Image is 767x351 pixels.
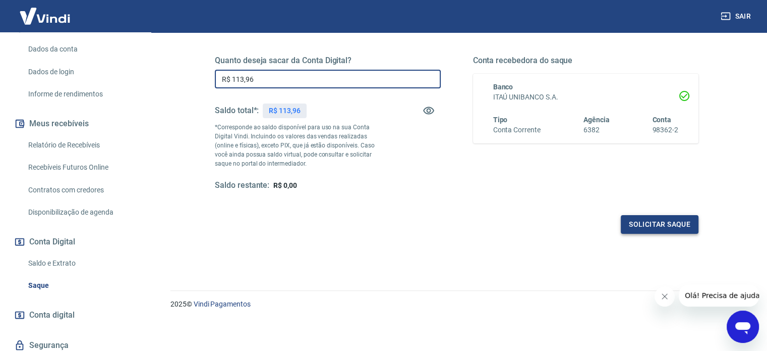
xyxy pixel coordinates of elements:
[493,125,541,135] h6: Conta Corrente
[29,308,75,322] span: Conta digital
[621,215,698,234] button: Solicitar saque
[12,231,139,253] button: Conta Digital
[652,125,678,135] h6: 98362-2
[727,311,759,343] iframe: Botão para abrir a janela de mensagens
[12,1,78,31] img: Vindi
[24,180,139,200] a: Contratos com credores
[273,181,297,189] span: R$ 0,00
[473,56,699,66] h5: Conta recebedora do saque
[24,84,139,105] a: Informe de rendimentos
[655,286,675,307] iframe: Fechar mensagem
[24,157,139,178] a: Recebíveis Futuros Online
[652,116,671,124] span: Conta
[493,83,513,91] span: Banco
[215,56,441,66] h5: Quanto deseja sacar da Conta Digital?
[194,300,251,308] a: Vindi Pagamentos
[12,304,139,326] a: Conta digital
[24,135,139,156] a: Relatório de Recebíveis
[679,284,759,307] iframe: Mensagem da empresa
[170,299,743,310] p: 2025 ©
[583,116,610,124] span: Agência
[493,92,679,103] h6: ITAÚ UNIBANCO S.A.
[24,202,139,223] a: Disponibilização de agenda
[12,113,139,135] button: Meus recebíveis
[24,253,139,274] a: Saldo e Extrato
[24,39,139,60] a: Dados da conta
[215,180,269,191] h5: Saldo restante:
[215,106,259,116] h5: Saldo total*:
[269,106,301,116] p: R$ 113,96
[493,116,508,124] span: Tipo
[583,125,610,135] h6: 6382
[719,7,755,26] button: Sair
[24,275,139,296] a: Saque
[6,7,85,15] span: Olá! Precisa de ajuda?
[24,62,139,82] a: Dados de login
[215,123,384,168] p: *Corresponde ao saldo disponível para uso na sua Conta Digital Vindi. Incluindo os valores das ve...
